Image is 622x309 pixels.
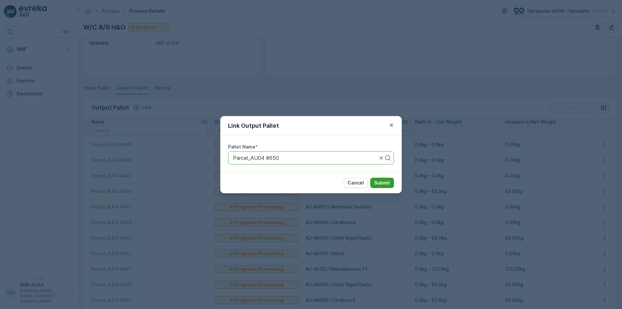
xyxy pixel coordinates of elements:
[348,180,364,186] p: Cancel
[370,178,394,188] button: Submit
[228,121,279,130] p: Link Output Pallet
[228,144,255,149] label: Pallet Name
[344,178,368,188] button: Cancel
[374,180,390,186] p: Submit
